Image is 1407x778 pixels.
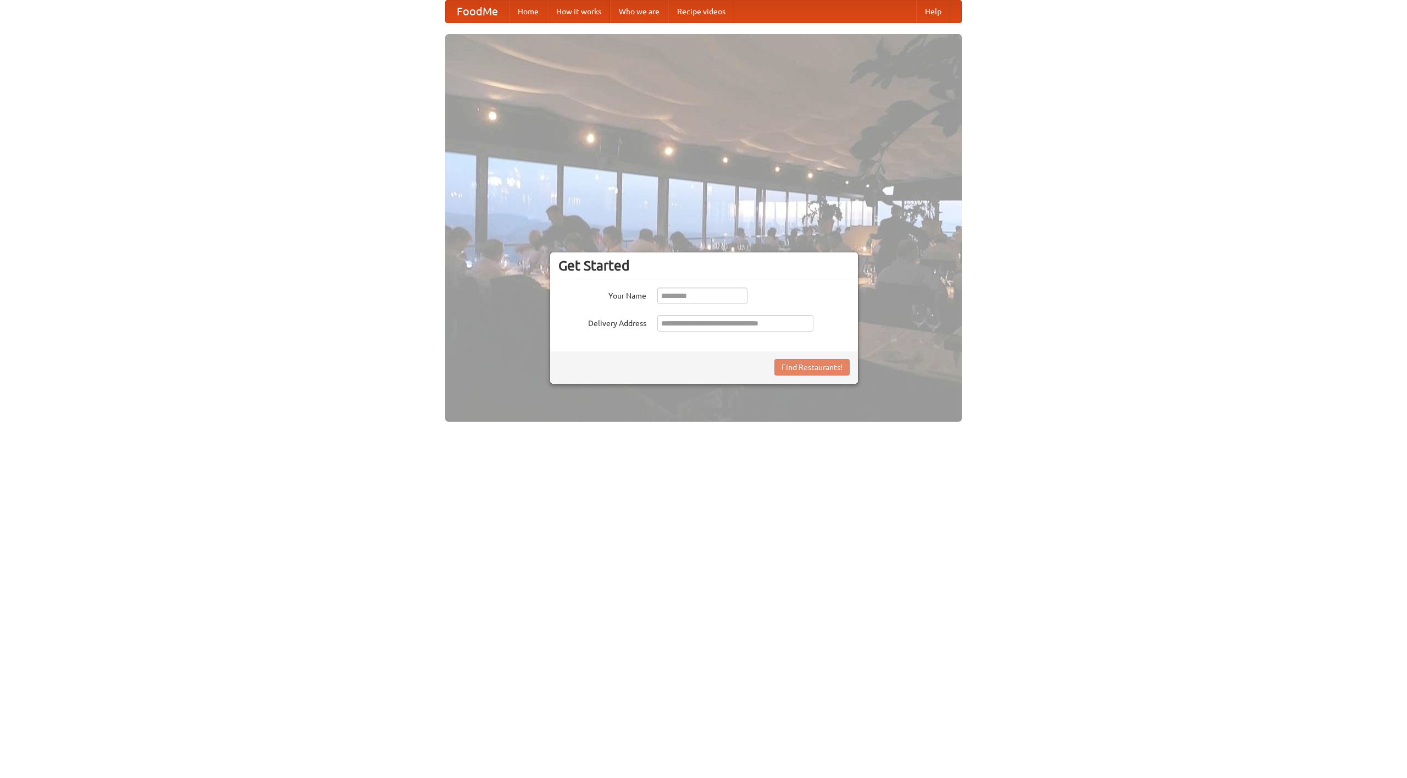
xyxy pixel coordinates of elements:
a: How it works [547,1,610,23]
label: Delivery Address [558,315,646,329]
a: Home [509,1,547,23]
a: FoodMe [446,1,509,23]
a: Recipe videos [668,1,734,23]
a: Help [916,1,950,23]
label: Your Name [558,288,646,301]
a: Who we are [610,1,668,23]
button: Find Restaurants! [774,359,850,376]
h3: Get Started [558,257,850,274]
